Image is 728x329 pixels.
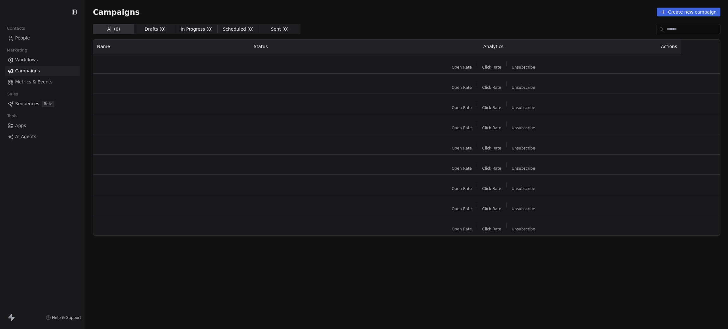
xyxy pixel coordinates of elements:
[512,65,535,70] span: Unsubscribe
[5,66,80,76] a: Campaigns
[181,26,213,33] span: In Progress ( 0 )
[482,186,501,191] span: Click Rate
[657,8,720,16] button: Create new campaign
[223,26,254,33] span: Scheduled ( 0 )
[15,122,26,129] span: Apps
[452,206,472,211] span: Open Rate
[512,206,535,211] span: Unsubscribe
[15,79,52,85] span: Metrics & Events
[250,40,393,53] th: Status
[482,206,501,211] span: Click Rate
[452,146,472,151] span: Open Rate
[15,101,39,107] span: Sequences
[512,105,535,110] span: Unsubscribe
[482,65,501,70] span: Click Rate
[512,125,535,131] span: Unsubscribe
[452,166,472,171] span: Open Rate
[512,227,535,232] span: Unsubscribe
[5,99,80,109] a: SequencesBeta
[392,40,594,53] th: Analytics
[46,315,81,320] a: Help & Support
[452,65,472,70] span: Open Rate
[42,101,54,107] span: Beta
[15,57,38,63] span: Workflows
[4,24,28,33] span: Contacts
[145,26,166,33] span: Drafts ( 0 )
[482,227,501,232] span: Click Rate
[482,105,501,110] span: Click Rate
[5,55,80,65] a: Workflows
[4,111,20,121] span: Tools
[452,227,472,232] span: Open Rate
[5,33,80,43] a: People
[452,186,472,191] span: Open Rate
[452,105,472,110] span: Open Rate
[5,131,80,142] a: AI Agents
[271,26,288,33] span: Sent ( 0 )
[512,85,535,90] span: Unsubscribe
[482,146,501,151] span: Click Rate
[5,77,80,87] a: Metrics & Events
[594,40,681,53] th: Actions
[93,40,250,53] th: Name
[4,89,21,99] span: Sales
[15,68,40,74] span: Campaigns
[512,146,535,151] span: Unsubscribe
[512,166,535,171] span: Unsubscribe
[15,35,30,41] span: People
[5,120,80,131] a: Apps
[512,186,535,191] span: Unsubscribe
[482,85,501,90] span: Click Rate
[15,133,36,140] span: AI Agents
[482,166,501,171] span: Click Rate
[452,125,472,131] span: Open Rate
[482,125,501,131] span: Click Rate
[93,8,140,16] span: Campaigns
[4,46,30,55] span: Marketing
[52,315,81,320] span: Help & Support
[452,85,472,90] span: Open Rate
